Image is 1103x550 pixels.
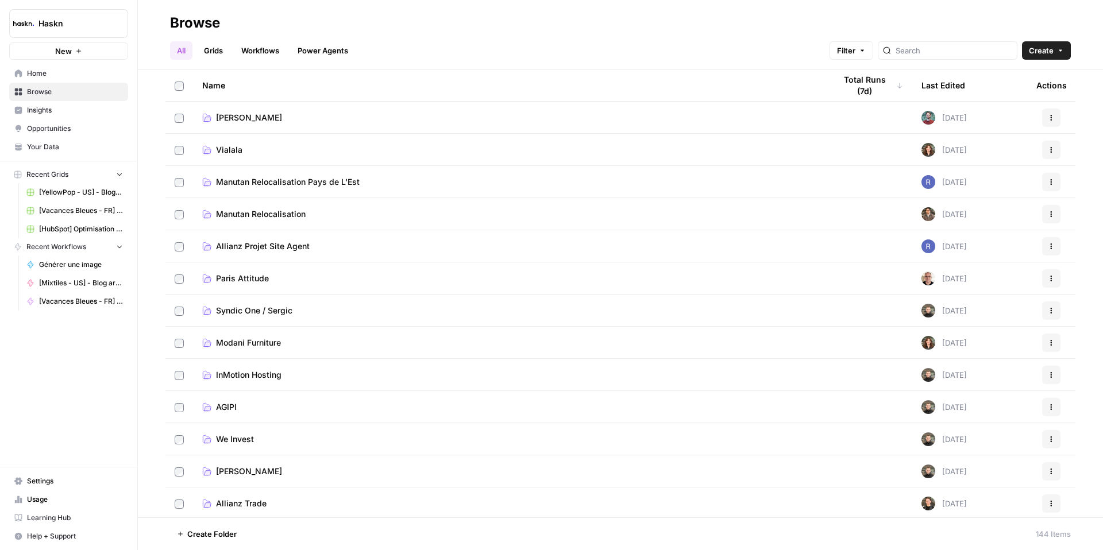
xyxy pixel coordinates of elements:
a: InMotion Hosting [202,369,817,381]
button: New [9,42,128,60]
img: udf09rtbz9abwr5l4z19vkttxmie [921,464,935,478]
div: [DATE] [921,207,967,221]
div: [DATE] [921,175,967,189]
a: [Vacances Bleues - FR] Pages refonte sites hôtels - [GEOGRAPHIC_DATA] [21,292,128,311]
span: Allianz Projet Site Agent [216,241,310,252]
a: Learning Hub [9,509,128,527]
span: Browse [27,87,123,97]
a: We Invest [202,433,817,445]
a: Home [9,64,128,83]
span: Manutan Relocalisation Pays de L'Est [216,176,360,188]
img: udf09rtbz9abwr5l4z19vkttxmie [921,432,935,446]
a: Vialala [202,144,817,156]
span: Opportunities [27,123,123,134]
img: kh2zl9bepegbkudgc8udwrcnxcy3 [921,111,935,125]
img: wbc4lf7e8no3nva14b2bd9f41fnh [921,143,935,157]
span: New [55,45,72,57]
a: Paris Attitude [202,273,817,284]
button: Recent Workflows [9,238,128,255]
div: Actions [1036,69,1067,101]
span: Create [1029,45,1054,56]
span: Learning Hub [27,513,123,523]
img: u6bh93quptsxrgw026dpd851kwjs [921,175,935,189]
div: 144 Items [1036,528,1071,540]
span: Générer une image [39,259,123,270]
span: [HubSpot] Optimisation - Articles de blog (V2) Grid [39,224,123,234]
span: [YellowPop - US] - Blog Articles - 1000 words [39,187,123,197]
a: [Vacances Bleues - FR] Pages refonte sites hôtels - [GEOGRAPHIC_DATA] [21,202,128,220]
span: We Invest [216,433,254,445]
span: Manutan Relocalisation [216,208,306,220]
button: Create [1022,41,1071,60]
div: [DATE] [921,497,967,510]
a: Insights [9,101,128,119]
a: Manutan Relocalisation Pays de L'Est [202,176,817,188]
a: AGIPI [202,401,817,413]
a: Usage [9,490,128,509]
a: [Mixtiles - US] - Blog articles [21,274,128,292]
span: Vialala [216,144,242,156]
a: Générer une image [21,255,128,274]
div: [DATE] [921,111,967,125]
span: Your Data [27,142,123,152]
div: Name [202,69,817,101]
div: [DATE] [921,432,967,446]
span: Haskn [38,18,108,29]
div: [DATE] [921,239,967,253]
a: Manutan Relocalisation [202,208,817,220]
span: AGIPI [216,401,237,413]
div: [DATE] [921,400,967,414]
img: u6bh93quptsxrgw026dpd851kwjs [921,239,935,253]
a: Settings [9,472,128,490]
span: [Vacances Bleues - FR] Pages refonte sites hôtels - [GEOGRAPHIC_DATA] [39,296,123,307]
a: All [170,41,192,60]
div: [DATE] [921,336,967,350]
div: Last Edited [921,69,965,101]
a: [YellowPop - US] - Blog Articles - 1000 words [21,183,128,202]
span: [Mixtiles - US] - Blog articles [39,278,123,288]
a: Workflows [234,41,286,60]
img: udf09rtbz9abwr5l4z19vkttxmie [921,368,935,382]
span: Help + Support [27,531,123,541]
a: [PERSON_NAME] [202,466,817,477]
div: [DATE] [921,272,967,285]
span: InMotion Hosting [216,369,281,381]
span: Settings [27,476,123,486]
button: Help + Support [9,527,128,545]
span: Insights [27,105,123,115]
div: [DATE] [921,304,967,317]
span: Syndic One / Sergic [216,305,292,316]
a: Grids [197,41,230,60]
a: Opportunities [9,119,128,138]
span: [PERSON_NAME] [216,466,282,477]
a: Syndic One / Sergic [202,305,817,316]
div: [DATE] [921,368,967,382]
img: udf09rtbz9abwr5l4z19vkttxmie [921,400,935,414]
span: Recent Grids [26,169,68,180]
a: [HubSpot] Optimisation - Articles de blog (V2) Grid [21,220,128,238]
a: Allianz Trade [202,498,817,509]
img: dizo4u6k27cofk4obq9v5qvvdkyt [921,207,935,221]
span: Create Folder [187,528,237,540]
img: 7vx8zh0uhckvat9sl0ytjj9ndhgk [921,272,935,285]
input: Search [896,45,1012,56]
img: Haskn Logo [13,13,34,34]
button: Filter [830,41,873,60]
span: Paris Attitude [216,273,269,284]
img: wbc4lf7e8no3nva14b2bd9f41fnh [921,336,935,350]
span: Recent Workflows [26,242,86,252]
a: Allianz Projet Site Agent [202,241,817,252]
span: [Vacances Bleues - FR] Pages refonte sites hôtels - [GEOGRAPHIC_DATA] [39,206,123,216]
a: [PERSON_NAME] [202,112,817,123]
span: Filter [837,45,855,56]
a: Browse [9,83,128,101]
span: Usage [27,494,123,505]
button: Workspace: Haskn [9,9,128,38]
span: Allianz Trade [216,498,267,509]
div: [DATE] [921,464,967,478]
span: Modani Furniture [216,337,281,348]
img: udf09rtbz9abwr5l4z19vkttxmie [921,304,935,317]
button: Create Folder [170,525,244,543]
div: Browse [170,14,220,32]
button: Recent Grids [9,166,128,183]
